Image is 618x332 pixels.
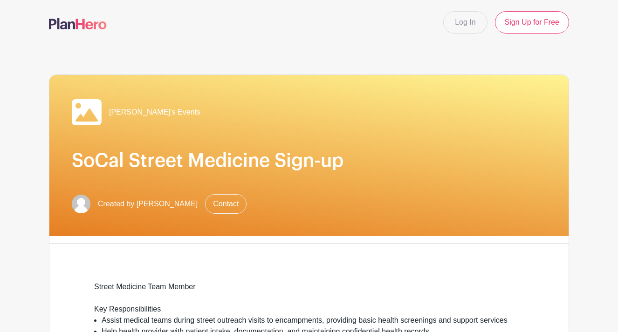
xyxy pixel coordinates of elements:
a: Sign Up for Free [495,11,569,34]
span: [PERSON_NAME]'s Events [109,107,200,118]
img: default-ce2991bfa6775e67f084385cd625a349d9dcbb7a52a09fb2fda1e96e2d18dcdb.png [72,195,90,213]
li: Assist medical teams during street outreach visits to encampments, providing basic health screeni... [102,315,524,326]
a: Log In [443,11,487,34]
div: Street Medicine Team Member [94,281,524,304]
h1: SoCal Street Medicine Sign-up [72,149,546,172]
div: Key Responsibilities [94,304,524,315]
img: logo-507f7623f17ff9eddc593b1ce0a138ce2505c220e1c5a4e2b4648c50719b7d32.svg [49,18,107,29]
span: Created by [PERSON_NAME] [98,198,198,210]
a: Contact [205,194,247,214]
